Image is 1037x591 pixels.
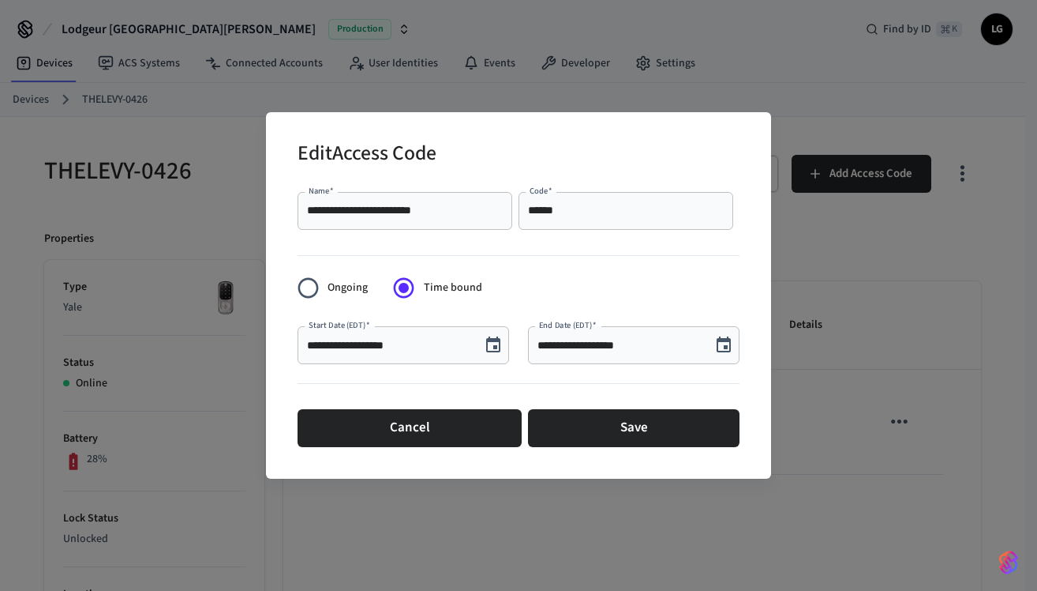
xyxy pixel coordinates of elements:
[708,329,739,361] button: Choose date, selected date is Sep 10, 2025
[298,131,436,179] h2: Edit Access Code
[530,185,552,197] label: Code
[424,280,482,296] span: Time bound
[328,280,368,296] span: Ongoing
[999,550,1018,575] img: SeamLogoGradient.69752ec5.svg
[309,185,334,197] label: Name
[298,409,522,447] button: Cancel
[309,319,369,331] label: Start Date (EDT)
[477,329,509,361] button: Choose date, selected date is Jul 10, 2025
[528,409,739,447] button: Save
[539,319,596,331] label: End Date (EDT)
